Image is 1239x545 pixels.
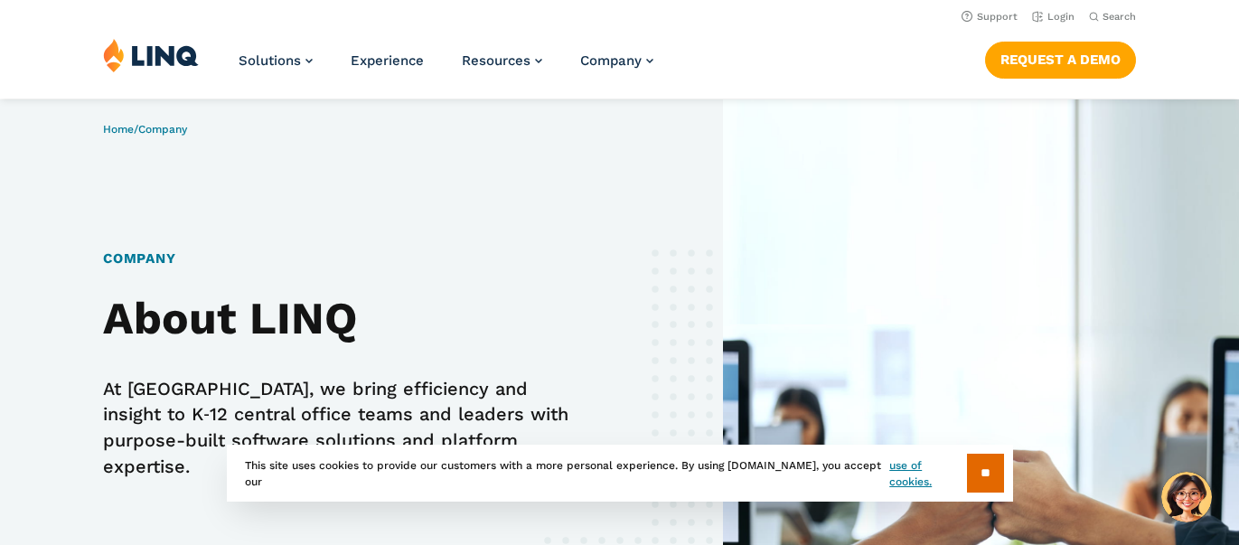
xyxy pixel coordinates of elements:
span: Company [138,123,187,136]
h2: About LINQ [103,293,591,344]
span: Solutions [239,52,301,69]
a: Request a Demo [985,42,1136,78]
nav: Primary Navigation [239,38,653,98]
a: Solutions [239,52,313,69]
a: Home [103,123,134,136]
a: Login [1032,11,1075,23]
div: This site uses cookies to provide our customers with a more personal experience. By using [DOMAIN... [227,445,1013,502]
span: Company [580,52,642,69]
span: / [103,123,187,136]
a: Experience [351,52,424,69]
h1: Company [103,249,591,269]
button: Hello, have a question? Let’s chat. [1161,472,1212,522]
a: Support [962,11,1018,23]
a: use of cookies. [889,457,966,490]
img: LINQ | K‑12 Software [103,38,199,72]
p: At [GEOGRAPHIC_DATA], we bring efficiency and insight to K‑12 central office teams and leaders wi... [103,376,591,479]
a: Resources [462,52,542,69]
nav: Button Navigation [985,38,1136,78]
span: Search [1103,11,1136,23]
a: Company [580,52,653,69]
button: Open Search Bar [1089,10,1136,23]
span: Resources [462,52,530,69]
